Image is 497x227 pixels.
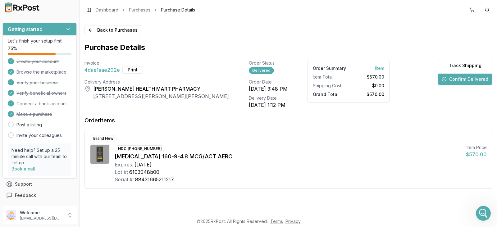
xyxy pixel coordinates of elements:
[30,179,34,184] button: Upload attachment
[15,192,36,198] span: Feedback
[249,101,288,109] div: [DATE] 1:12 PM
[115,168,128,176] div: Lot #:
[122,66,143,74] button: Print
[109,2,120,14] div: Close
[115,176,134,183] div: Serial #:
[84,79,229,85] div: Delivery Address
[270,219,283,224] a: Terms
[8,25,43,33] h3: Getting started
[115,161,133,168] div: Expires:
[249,60,288,66] div: Order Status
[351,83,384,89] div: $0.00
[5,166,119,177] textarea: Message…
[18,3,28,13] img: Profile image for Roxy
[115,145,165,152] div: NDC: [PHONE_NUMBER]
[16,122,42,128] a: Post a listing
[313,90,339,97] span: Grand Total
[16,132,62,138] a: Invite your colleagues
[90,145,109,164] img: Breztri Aerosphere 160-9-4.8 MCG/ACT AERO
[466,144,487,151] div: Item Price
[313,83,346,89] div: Shipping Cost
[249,95,288,101] div: Delivery Date
[4,2,16,14] button: go back
[107,177,116,187] button: Send a message…
[249,67,274,74] div: Delivered
[2,190,77,201] button: Feedback
[10,179,15,184] button: Emoji picker
[2,2,42,12] img: RxPost Logo
[16,79,58,86] span: Verify your business
[129,7,150,13] a: Purchases
[5,36,119,106] div: Manuel says…
[93,93,229,100] div: [STREET_ADDRESS][PERSON_NAME][PERSON_NAME]
[84,25,141,35] button: Back to Purchases
[8,45,17,52] span: 75 %
[16,111,52,117] span: Make a purchase
[11,166,35,171] a: Book a call
[249,79,288,85] div: Order Date
[16,58,59,65] span: Create your account
[115,152,461,161] div: [MEDICAL_DATA] 160-9-4.8 MCG/ACT AERO
[466,151,487,158] div: $570.00
[84,66,120,74] span: 4dae1aae202e
[30,8,77,14] p: The team can also help
[11,147,68,166] p: Need help? Set up a 25 minute call with our team to set up.
[8,38,71,44] p: Let's finish your setup first!
[249,85,288,93] div: [DATE] 3:48 PM
[90,135,117,142] div: Brand New
[374,64,384,71] span: 1 Item
[129,168,159,176] div: 6103948b00
[6,210,16,220] img: User avatar
[2,179,77,190] button: Support
[30,3,42,8] h1: Roxy
[84,60,229,66] div: Invoice
[135,161,152,168] div: [DATE]
[16,69,66,75] span: Browse the marketplace
[351,74,384,80] div: $570.00
[16,101,67,107] span: Connect a bank account
[438,74,492,85] button: Confirm Delivered
[96,7,195,13] nav: breadcrumb
[96,7,118,13] a: Dashboard
[97,2,109,14] button: Home
[16,90,66,96] span: Verify beneficial owners
[20,210,63,216] p: Welcome
[10,93,59,97] div: [PERSON_NAME] • [DATE]
[161,7,195,13] span: Purchase Details
[313,74,346,80] div: Item Total
[84,116,115,125] div: Order Items
[313,65,346,71] div: Order Summary
[476,206,491,221] iframe: Intercom live chat
[84,43,492,52] h1: Purchase Details
[10,39,97,88] div: Hello! Just wanted to inform you the your order for [MEDICAL_DATA] will be shipped out [DATE] due...
[20,179,25,184] button: Gif picker
[438,60,492,71] button: Track Shipping
[93,85,229,93] div: [PERSON_NAME] HEALTH MART PHARMACY
[5,36,102,92] div: Hello! Just wanted to inform you the your order for [MEDICAL_DATA] will be shipped out [DATE] due...
[367,90,384,97] span: $570.00
[135,176,174,183] div: 88431665211217
[20,216,63,221] p: [EMAIL_ADDRESS][DOMAIN_NAME]
[285,219,301,224] a: Privacy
